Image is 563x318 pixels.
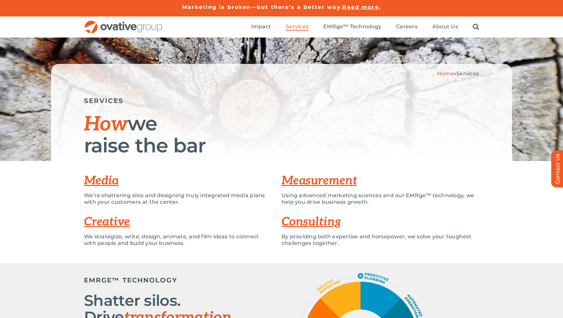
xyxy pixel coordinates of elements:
[396,23,417,31] a: Careers
[84,215,130,229] a: Creative
[84,113,128,136] span: How
[281,192,479,205] p: Using advanced marketing sciences and our EMRge™ technology, we help you drive business growth.
[281,215,341,229] a: Consulting
[84,192,272,205] p: We’re shattering silos and designing truly integrated media plans with your customers at the center.
[182,4,342,10] a: Marketing is broken—but there’s a better way.
[251,23,271,31] a: Impact
[251,23,271,30] span: Impact
[437,70,454,77] a: Home
[473,23,479,31] a: Search
[456,70,479,77] span: Services
[437,70,479,77] span: »
[281,233,479,247] p: By providing both expertise and horsepower, we solve your toughest challenges together.
[281,173,357,188] a: Measurement
[432,23,458,30] span: About Us
[84,173,119,188] a: Media
[323,23,381,31] a: EMRge™ Technology
[84,20,163,26] a: OG_Full_horizontal_RGB
[323,23,381,30] span: EMRge™ Technology
[84,113,479,156] h1: we raise the bar
[342,4,381,10] a: Read more.
[396,23,417,30] span: Careers
[84,233,272,247] p: We strategize, write, design, animate, and film ideas to connect with people and build your busin...
[286,23,308,30] span: Services
[84,276,242,284] h5: EMRGE™ TECHNOLOGY
[286,23,308,31] a: Services
[251,16,479,38] nav: Menu
[432,23,458,31] a: About Us
[84,97,479,105] h5: SERVICES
